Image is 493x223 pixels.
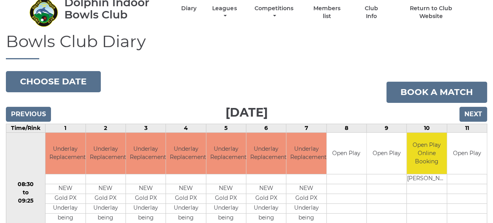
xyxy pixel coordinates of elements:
[407,174,446,184] td: [PERSON_NAME]
[407,133,446,174] td: Open Play Online Booking
[86,194,126,203] td: Gold PX
[126,184,166,194] td: NEW
[366,124,406,133] td: 9
[6,107,51,122] input: Previous
[327,133,366,174] td: Open Play
[45,194,85,203] td: Gold PX
[45,213,85,223] td: being
[206,194,246,203] td: Gold PX
[246,124,286,133] td: 6
[166,184,206,194] td: NEW
[166,133,206,174] td: Underlay Replacement
[447,133,487,174] td: Open Play
[86,213,126,223] td: being
[126,194,166,203] td: Gold PX
[309,5,345,20] a: Members list
[398,5,464,20] a: Return to Club Website
[45,133,85,174] td: Underlay Replacement
[286,184,326,194] td: NEW
[126,213,166,223] td: being
[367,133,406,174] td: Open Play
[6,32,487,59] h1: Bowls Club Diary
[206,184,246,194] td: NEW
[126,203,166,213] td: Underlay
[286,124,326,133] td: 7
[45,203,85,213] td: Underlay
[166,124,206,133] td: 4
[253,5,295,20] a: Competitions
[407,124,447,133] td: 10
[286,194,326,203] td: Gold PX
[359,5,384,20] a: Club Info
[45,184,85,194] td: NEW
[459,107,487,122] input: Next
[206,124,246,133] td: 5
[86,124,126,133] td: 2
[386,82,487,103] a: Book a match
[6,71,101,92] button: Choose date
[246,213,286,223] td: being
[86,203,126,213] td: Underlay
[86,133,126,174] td: Underlay Replacement
[126,124,166,133] td: 3
[6,124,45,133] td: Time/Rink
[126,133,166,174] td: Underlay Replacement
[166,213,206,223] td: being
[86,184,126,194] td: NEW
[181,5,196,12] a: Diary
[246,133,286,174] td: Underlay Replacement
[246,203,286,213] td: Underlay
[326,124,366,133] td: 8
[206,213,246,223] td: being
[286,213,326,223] td: being
[447,124,487,133] td: 11
[166,194,206,203] td: Gold PX
[206,133,246,174] td: Underlay Replacement
[206,203,246,213] td: Underlay
[166,203,206,213] td: Underlay
[45,124,86,133] td: 1
[286,203,326,213] td: Underlay
[286,133,326,174] td: Underlay Replacement
[246,194,286,203] td: Gold PX
[210,5,238,20] a: Leagues
[246,184,286,194] td: NEW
